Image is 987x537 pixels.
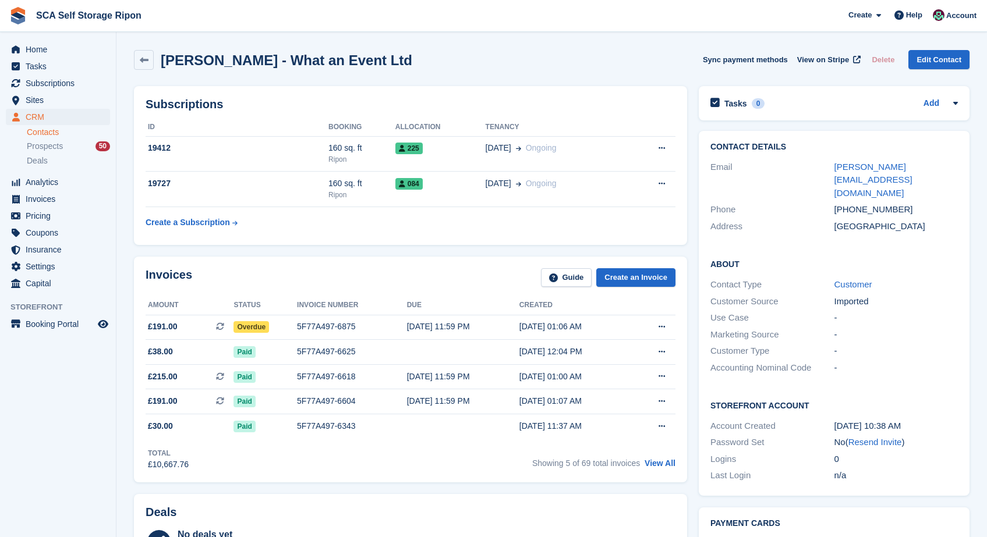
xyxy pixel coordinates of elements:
[407,395,519,407] div: [DATE] 11:59 PM
[596,268,675,287] a: Create an Invoice
[27,155,48,166] span: Deals
[395,143,423,154] span: 225
[26,225,95,241] span: Coupons
[27,127,110,138] a: Contacts
[146,296,234,315] th: Amount
[146,98,675,111] h2: Subscriptions
[6,241,110,258] a: menu
[908,50,970,69] a: Edit Contact
[834,220,958,233] div: [GEOGRAPHIC_DATA]
[946,10,977,22] span: Account
[710,143,958,152] h2: Contact Details
[834,419,958,433] div: [DATE] 10:38 AM
[6,275,110,291] a: menu
[526,179,557,188] span: Ongoing
[6,191,110,207] a: menu
[906,9,922,21] span: Help
[834,311,958,325] div: -
[710,519,958,528] h2: Payment cards
[797,54,849,66] span: View on Stripe
[710,311,834,325] div: Use Case
[27,140,110,152] a: Prospects 50
[541,268,592,287] a: Guide
[96,317,110,331] a: Preview store
[703,50,788,69] button: Sync payment methods
[395,178,423,190] span: 084
[146,216,230,229] div: Create a Subscription
[6,225,110,241] a: menu
[834,361,958,375] div: -
[26,41,95,58] span: Home
[933,9,944,21] img: Sam Chapman
[6,208,110,224] a: menu
[710,453,834,466] div: Logins
[148,420,173,432] span: £30.00
[710,258,958,269] h2: About
[834,295,958,308] div: Imported
[148,458,189,471] div: £10,667.76
[924,97,939,111] a: Add
[148,395,178,407] span: £191.00
[710,278,834,291] div: Contact Type
[519,395,632,407] div: [DATE] 01:07 AM
[846,437,905,447] span: ( )
[519,371,632,383] div: [DATE] 01:00 AM
[519,296,632,315] th: Created
[486,177,511,190] span: [DATE]
[834,453,958,466] div: 0
[407,321,519,333] div: [DATE] 11:59 PM
[407,371,519,383] div: [DATE] 11:59 PM
[148,321,178,333] span: £191.00
[146,177,328,190] div: 19727
[834,436,958,449] div: No
[146,142,328,154] div: 19412
[710,469,834,482] div: Last Login
[710,295,834,308] div: Customer Source
[161,52,412,68] h2: [PERSON_NAME] - What an Event Ltd
[234,321,269,333] span: Overdue
[834,279,872,289] a: Customer
[834,162,912,198] a: [PERSON_NAME][EMAIL_ADDRESS][DOMAIN_NAME]
[395,118,486,137] th: Allocation
[26,316,95,332] span: Booking Portal
[867,50,899,69] button: Delete
[328,190,395,200] div: Ripon
[146,118,328,137] th: ID
[710,220,834,233] div: Address
[519,321,632,333] div: [DATE] 01:06 AM
[834,203,958,216] div: [PHONE_NUMBER]
[6,58,110,74] a: menu
[710,419,834,433] div: Account Created
[486,142,511,154] span: [DATE]
[710,328,834,342] div: Marketing Source
[6,75,110,91] a: menu
[724,98,747,109] h2: Tasks
[234,296,297,315] th: Status
[834,328,958,342] div: -
[6,174,110,190] a: menu
[26,109,95,125] span: CRM
[407,296,519,315] th: Due
[297,346,407,358] div: 5F77A497-6625
[9,7,27,24] img: stora-icon-8386f47178a22dfd0bd8f6a31ec36ba5ce8667c1dd55bd0f319d3a0aa187defe.svg
[6,258,110,275] a: menu
[328,154,395,165] div: Ripon
[710,361,834,375] div: Accounting Nominal Code
[26,208,95,224] span: Pricing
[26,92,95,108] span: Sites
[848,9,872,21] span: Create
[234,421,255,432] span: Paid
[297,296,407,315] th: Invoice number
[6,92,110,108] a: menu
[31,6,146,25] a: SCA Self Storage Ripon
[26,75,95,91] span: Subscriptions
[148,346,173,358] span: £38.00
[6,316,110,332] a: menu
[6,41,110,58] a: menu
[146,212,238,233] a: Create a Subscription
[26,174,95,190] span: Analytics
[532,458,640,468] span: Showing 5 of 69 total invoices
[297,371,407,383] div: 5F77A497-6618
[848,437,902,447] a: Resend Invite
[328,177,395,190] div: 160 sq. ft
